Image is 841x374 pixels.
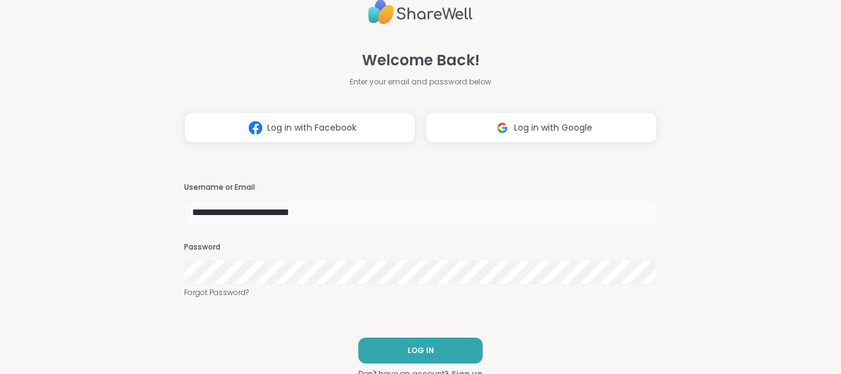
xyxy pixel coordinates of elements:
span: Log in with Google [514,121,592,134]
img: ShareWell Logomark [244,116,267,139]
img: ShareWell Logomark [491,116,514,139]
span: Welcome Back! [362,49,480,71]
button: LOG IN [358,338,483,364]
button: Log in with Google [425,112,657,143]
a: Forgot Password? [184,287,657,298]
span: Enter your email and password below [350,76,491,87]
button: Log in with Facebook [184,112,416,143]
h3: Username or Email [184,182,657,193]
span: Log in with Facebook [267,121,356,134]
span: LOG IN [408,345,434,356]
h3: Password [184,242,657,253]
